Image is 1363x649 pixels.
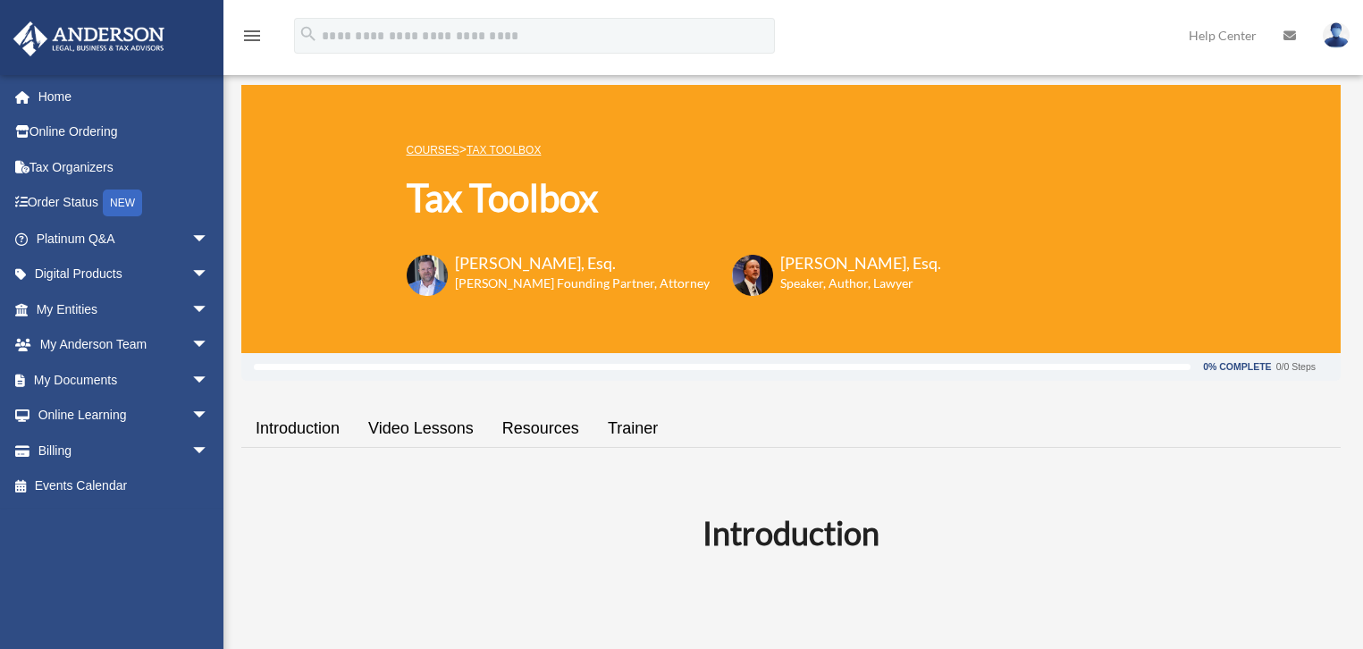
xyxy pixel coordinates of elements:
span: arrow_drop_down [191,398,227,434]
span: arrow_drop_down [191,291,227,328]
img: Scott-Estill-Headshot.png [732,255,773,296]
h3: [PERSON_NAME], Esq. [455,252,710,274]
h2: Introduction [252,510,1330,555]
span: arrow_drop_down [191,257,227,293]
h6: Speaker, Author, Lawyer [780,274,919,292]
img: Anderson Advisors Platinum Portal [8,21,170,56]
i: menu [241,25,263,46]
img: User Pic [1323,22,1350,48]
div: 0% Complete [1203,362,1271,372]
a: Video Lessons [354,403,488,454]
a: Digital Productsarrow_drop_down [13,257,236,292]
a: Trainer [593,403,672,454]
a: Order StatusNEW [13,185,236,222]
i: search [299,24,318,44]
a: Billingarrow_drop_down [13,433,236,468]
div: NEW [103,190,142,216]
span: arrow_drop_down [191,433,227,469]
span: arrow_drop_down [191,221,227,257]
a: My Documentsarrow_drop_down [13,362,236,398]
a: My Entitiesarrow_drop_down [13,291,236,327]
span: arrow_drop_down [191,327,227,364]
a: Online Ordering [13,114,236,150]
h1: Tax Toolbox [407,172,941,224]
a: menu [241,31,263,46]
a: Resources [488,403,593,454]
a: Home [13,79,236,114]
a: Introduction [241,403,354,454]
span: arrow_drop_down [191,362,227,399]
a: Tax Toolbox [467,144,541,156]
a: Platinum Q&Aarrow_drop_down [13,221,236,257]
h6: [PERSON_NAME] Founding Partner, Attorney [455,274,710,292]
img: Toby-circle-head.png [407,255,448,296]
a: Events Calendar [13,468,236,504]
a: My Anderson Teamarrow_drop_down [13,327,236,363]
h3: [PERSON_NAME], Esq. [780,252,941,274]
p: > [407,139,941,161]
div: 0/0 Steps [1276,362,1316,372]
a: COURSES [407,144,459,156]
a: Online Learningarrow_drop_down [13,398,236,434]
a: Tax Organizers [13,149,236,185]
